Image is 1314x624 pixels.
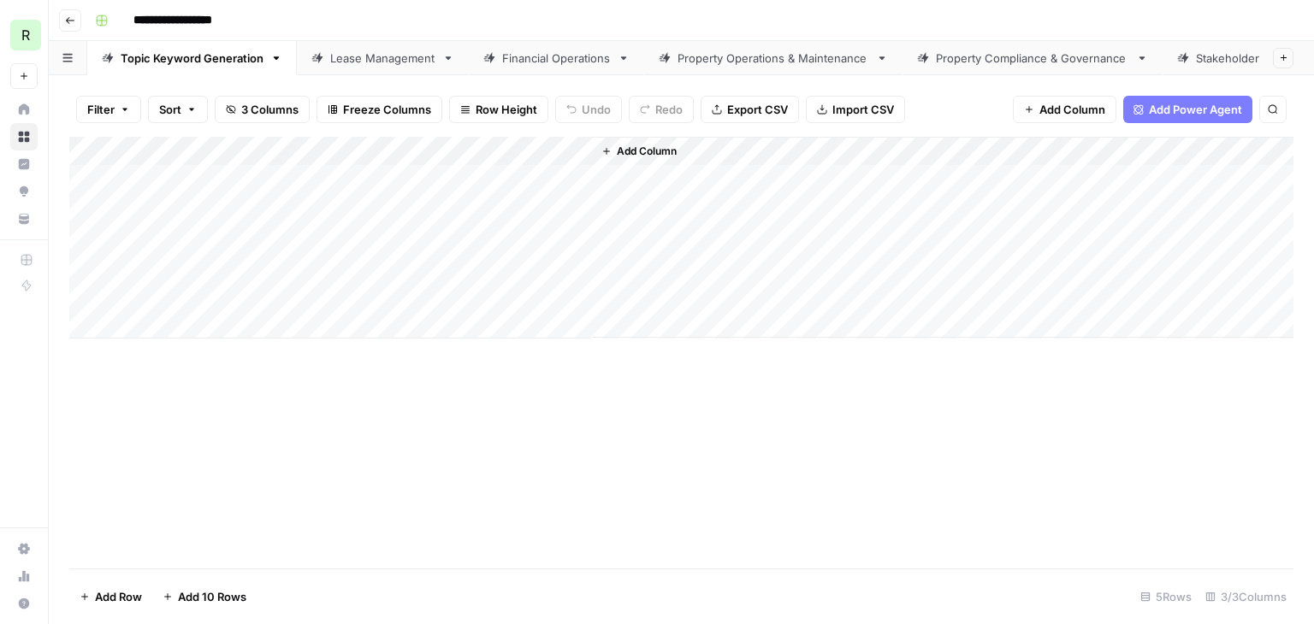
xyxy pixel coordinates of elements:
[10,205,38,233] a: Your Data
[727,101,788,118] span: Export CSV
[469,41,644,75] a: Financial Operations
[936,50,1129,67] div: Property Compliance & Governance
[330,50,435,67] div: Lease Management
[87,101,115,118] span: Filter
[10,96,38,123] a: Home
[582,101,611,118] span: Undo
[10,150,38,178] a: Insights
[502,50,611,67] div: Financial Operations
[617,144,677,159] span: Add Column
[644,41,903,75] a: Property Operations & Maintenance
[297,41,469,75] a: Lease Management
[241,101,299,118] span: 3 Columns
[10,535,38,562] a: Settings
[903,41,1163,75] a: Property Compliance & Governance
[10,123,38,150] a: Browse
[10,562,38,590] a: Usage
[159,101,181,118] span: Sort
[343,101,431,118] span: Freeze Columns
[76,96,141,123] button: Filter
[1123,96,1252,123] button: Add Power Agent
[449,96,548,123] button: Row Height
[476,101,537,118] span: Row Height
[69,583,152,610] button: Add Row
[10,590,38,617] button: Help + Support
[1199,583,1293,610] div: 3/3 Columns
[678,50,869,67] div: Property Operations & Maintenance
[87,41,297,75] a: Topic Keyword Generation
[1149,101,1242,118] span: Add Power Agent
[10,178,38,205] a: Opportunities
[215,96,310,123] button: 3 Columns
[121,50,263,67] div: Topic Keyword Generation
[1133,583,1199,610] div: 5 Rows
[629,96,694,123] button: Redo
[806,96,905,123] button: Import CSV
[317,96,442,123] button: Freeze Columns
[555,96,622,123] button: Undo
[148,96,208,123] button: Sort
[655,101,683,118] span: Redo
[1013,96,1116,123] button: Add Column
[595,140,684,162] button: Add Column
[95,588,142,605] span: Add Row
[701,96,799,123] button: Export CSV
[10,14,38,56] button: Workspace: Re-Leased
[21,25,30,45] span: R
[832,101,894,118] span: Import CSV
[152,583,257,610] button: Add 10 Rows
[178,588,246,605] span: Add 10 Rows
[1039,101,1105,118] span: Add Column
